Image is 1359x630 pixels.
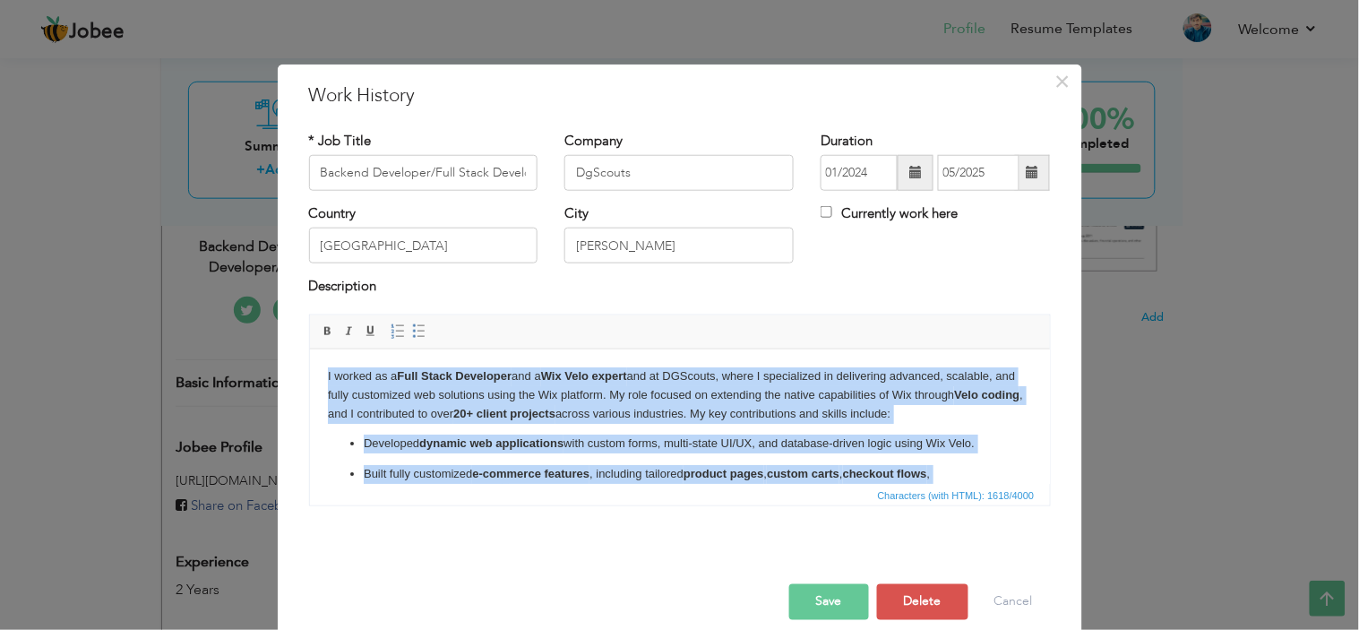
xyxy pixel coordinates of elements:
[457,117,529,131] strong: custom carts
[54,116,686,153] p: Built fully customized , including tailored , , , and .
[821,206,832,218] input: Currently work here
[564,131,623,150] label: Company
[976,584,1051,620] button: Cancel
[340,322,359,341] a: Italic
[938,155,1019,191] input: Present
[409,322,429,341] a: Insert/Remove Bulleted List
[877,584,968,620] button: Delete
[821,155,898,191] input: From
[388,322,408,341] a: Insert/Remove Numbered List
[1049,66,1078,95] button: Close
[533,117,617,131] strong: checkout flows
[361,322,381,341] a: Underline
[309,82,1051,108] h3: Work History
[374,117,454,131] strong: product pages
[564,204,589,223] label: City
[789,584,869,620] button: Save
[162,117,280,131] strong: e-commerce features
[309,204,357,223] label: Country
[874,488,1040,504] div: Statistics
[309,131,372,150] label: * Job Title
[318,322,338,341] a: Bold
[309,277,377,296] label: Description
[874,488,1038,504] span: Characters (with HTML): 1618/4000
[821,204,958,223] label: Currently work here
[310,350,1050,484] iframe: Rich Text Editor, workEditor
[821,131,873,150] label: Duration
[1055,65,1071,97] span: ×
